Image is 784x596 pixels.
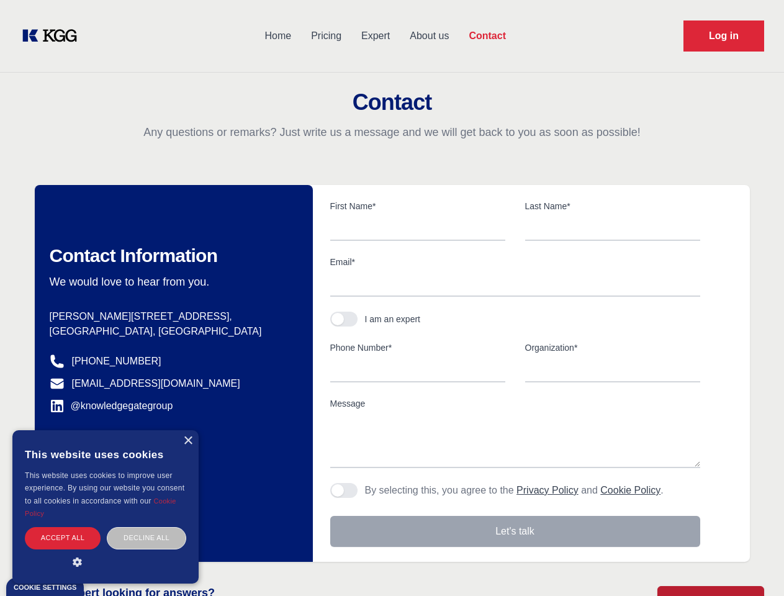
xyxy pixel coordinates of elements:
[72,354,161,369] a: [PHONE_NUMBER]
[400,20,459,52] a: About us
[330,200,505,212] label: First Name*
[330,341,505,354] label: Phone Number*
[183,436,192,446] div: Close
[107,527,186,549] div: Decline all
[50,399,173,413] a: @knowledgegategroup
[50,309,293,324] p: [PERSON_NAME][STREET_ADDRESS],
[301,20,351,52] a: Pricing
[365,483,664,498] p: By selecting this, you agree to the and .
[516,485,579,495] a: Privacy Policy
[25,497,176,517] a: Cookie Policy
[330,256,700,268] label: Email*
[600,485,660,495] a: Cookie Policy
[525,200,700,212] label: Last Name*
[50,274,293,289] p: We would love to hear from you.
[25,527,101,549] div: Accept all
[15,125,769,140] p: Any questions or remarks? Just write us a message and we will get back to you as soon as possible!
[351,20,400,52] a: Expert
[365,313,421,325] div: I am an expert
[15,90,769,115] h2: Contact
[25,440,186,469] div: This website uses cookies
[14,584,76,591] div: Cookie settings
[255,20,301,52] a: Home
[330,516,700,547] button: Let's talk
[50,245,293,267] h2: Contact Information
[20,26,87,46] a: KOL Knowledge Platform: Talk to Key External Experts (KEE)
[525,341,700,354] label: Organization*
[683,20,764,52] a: Request Demo
[459,20,516,52] a: Contact
[50,324,293,339] p: [GEOGRAPHIC_DATA], [GEOGRAPHIC_DATA]
[25,471,184,505] span: This website uses cookies to improve user experience. By using our website you consent to all coo...
[330,397,700,410] label: Message
[72,376,240,391] a: [EMAIL_ADDRESS][DOMAIN_NAME]
[722,536,784,596] iframe: Chat Widget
